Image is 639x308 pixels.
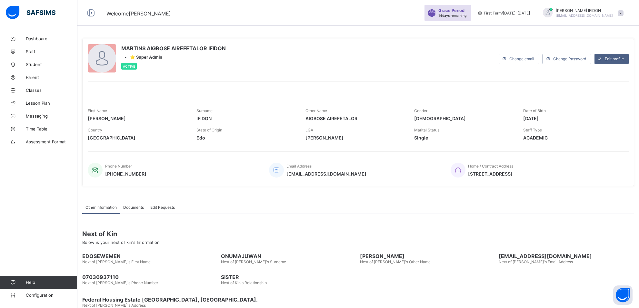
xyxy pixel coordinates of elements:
[26,280,77,285] span: Help
[286,164,312,168] span: Email Address
[26,126,77,131] span: Time Table
[26,36,77,41] span: Dashboard
[438,14,466,17] span: 14 days remaining
[26,62,77,67] span: Student
[499,259,573,264] span: Next of [PERSON_NAME]'s Email Address
[468,171,513,177] span: [STREET_ADDRESS]
[82,303,146,308] span: Next of [PERSON_NAME]'s Address
[438,8,464,13] span: Grace Period
[477,11,530,15] span: session/term information
[305,116,404,121] span: AIGBOSE AIREFETALOR
[82,240,160,245] span: Below is your next of kin's Information
[105,164,132,168] span: Phone Number
[82,280,158,285] span: Next of [PERSON_NAME]'s Phone Number
[605,56,624,61] span: Edit profile
[523,108,546,113] span: Date of Birth
[556,8,613,13] span: [PERSON_NAME] IFIDON
[221,253,356,259] span: ONUMAJUWAN
[286,171,366,177] span: [EMAIL_ADDRESS][DOMAIN_NAME]
[499,253,634,259] span: [EMAIL_ADDRESS][DOMAIN_NAME]
[123,64,135,68] span: Active
[26,113,77,119] span: Messaging
[305,135,404,140] span: [PERSON_NAME]
[360,253,495,259] span: [PERSON_NAME]
[523,116,622,121] span: [DATE]
[150,205,175,210] span: Edit Requests
[26,88,77,93] span: Classes
[305,108,327,113] span: Other Name
[428,9,436,17] img: sticker-purple.71386a28dfed39d6af7621340158ba97.svg
[414,128,439,132] span: Marital Status
[82,253,218,259] span: EDOSEWEMEN
[196,128,222,132] span: State of Origin
[196,108,213,113] span: Surname
[121,55,226,60] div: •
[6,6,55,19] img: safsims
[85,205,117,210] span: Other Information
[305,128,313,132] span: LGA
[221,274,356,280] span: SISTER
[121,45,226,52] span: MARTINS AIGBOSE AIREFETALOR IFIDON
[556,14,613,17] span: [EMAIL_ADDRESS][DOMAIN_NAME]
[523,135,622,140] span: ACADEMIC
[82,230,634,238] span: Next of Kin
[105,171,146,177] span: [PHONE_NUMBER]
[82,296,634,303] span: Federal Housing Estate [GEOGRAPHIC_DATA], [GEOGRAPHIC_DATA].
[196,135,295,140] span: Edo
[468,164,513,168] span: Home / Contract Address
[26,49,77,54] span: Staff
[88,108,107,113] span: First Name
[106,10,171,17] span: Welcome [PERSON_NAME]
[536,8,627,18] div: MARTINSIFIDON
[196,116,295,121] span: IFIDON
[88,128,102,132] span: Country
[26,139,77,144] span: Assessment Format
[88,135,187,140] span: [GEOGRAPHIC_DATA]
[82,274,218,280] span: 07030937110
[221,280,267,285] span: Next of Kin's Relationship
[414,116,513,121] span: [DEMOGRAPHIC_DATA]
[130,55,162,60] span: ⭐ Super Admin
[553,56,586,61] span: Change Password
[26,293,77,298] span: Configuration
[221,259,286,264] span: Next of [PERSON_NAME]'s Surname
[414,108,427,113] span: Gender
[26,101,77,106] span: Lesson Plan
[523,128,542,132] span: Staff Type
[414,135,513,140] span: Single
[509,56,534,61] span: Change email
[360,259,431,264] span: Next of [PERSON_NAME]'s Other Name
[82,259,151,264] span: Next of [PERSON_NAME]'s First Name
[123,205,144,210] span: Documents
[88,116,187,121] span: [PERSON_NAME]
[26,75,77,80] span: Parent
[613,285,633,305] button: Open asap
